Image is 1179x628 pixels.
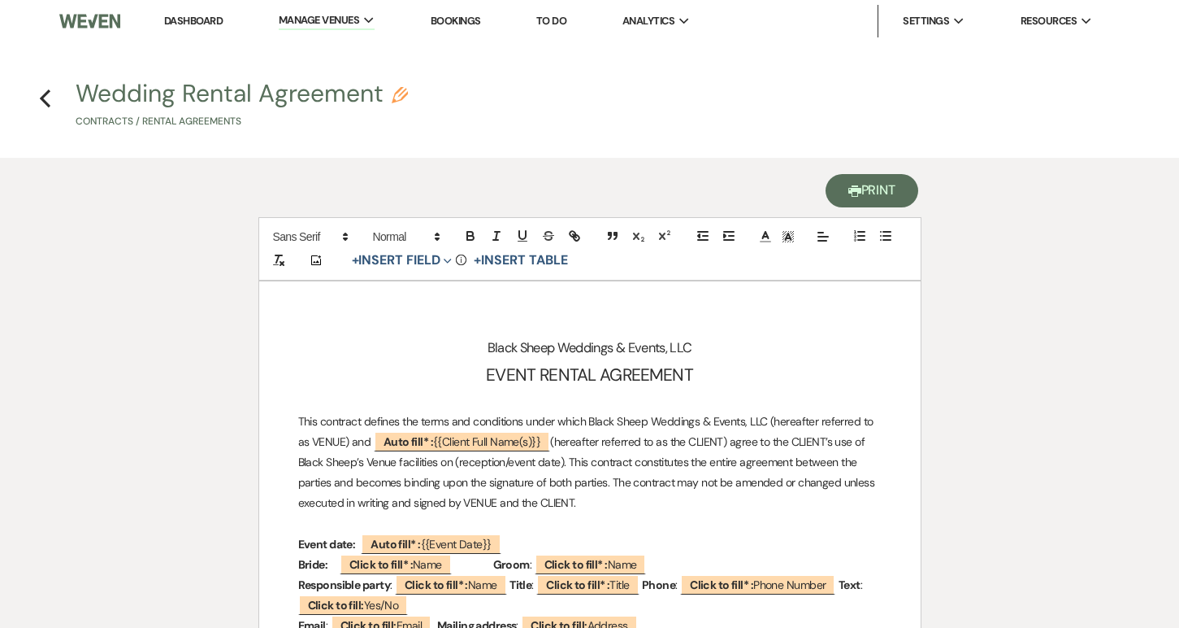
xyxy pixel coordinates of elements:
span: + [474,254,481,267]
b: Auto fill* : [384,434,433,449]
button: Print [826,174,919,207]
h2: EVENT RENTAL AGREEMENT [298,360,882,391]
p: Contracts / Rental Agreements [76,114,408,129]
b: Click to fill* : [546,578,609,592]
p: This contract defines the terms and conditions under which Black Sheep Weddings & Events, LLC (he... [298,412,882,514]
span: Header Formats [366,227,445,246]
span: Settings [903,13,949,29]
strong: Title [509,578,531,592]
img: Weven Logo [59,4,120,38]
span: Yes/No [298,595,409,615]
span: Text Background Color [777,227,800,246]
span: Resources [1021,13,1077,29]
a: To Do [536,14,566,28]
b: Click to fill* : [690,578,753,592]
button: Wedding Rental AgreementContracts / Rental Agreements [76,81,408,129]
h3: Black Sheep Weddings & Events, LLC [298,336,882,360]
a: Dashboard [164,14,223,28]
button: +Insert Table [468,251,573,270]
strong: Phone [642,578,675,592]
span: Name [340,554,452,574]
b: Click to fill: [308,598,364,613]
span: Name [395,574,507,595]
span: + [352,254,359,267]
span: Name [535,554,647,574]
b: Click to fill* : [349,557,413,572]
span: {{Event Date}} [361,534,501,554]
span: {{Client Full Name(s)}} [374,431,550,451]
strong: Bride: [298,557,328,572]
strong: Text [839,578,860,592]
span: Manage Venues [279,12,359,28]
span: Alignment [812,227,834,246]
span: Title [536,574,639,595]
b: Auto fill* : [371,537,420,552]
span: Text Color [754,227,777,246]
strong: Event date: [298,537,356,552]
strong: Responsible party [298,578,390,592]
button: Insert Field [346,251,458,270]
strong: Groom [493,557,530,572]
a: Bookings [431,14,481,28]
span: Phone Number [680,574,835,595]
b: Click to fill* : [405,578,468,592]
span: Analytics [622,13,674,29]
b: Click to fill* : [544,557,608,572]
p: : : : : [298,575,882,616]
p: : [298,555,882,575]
